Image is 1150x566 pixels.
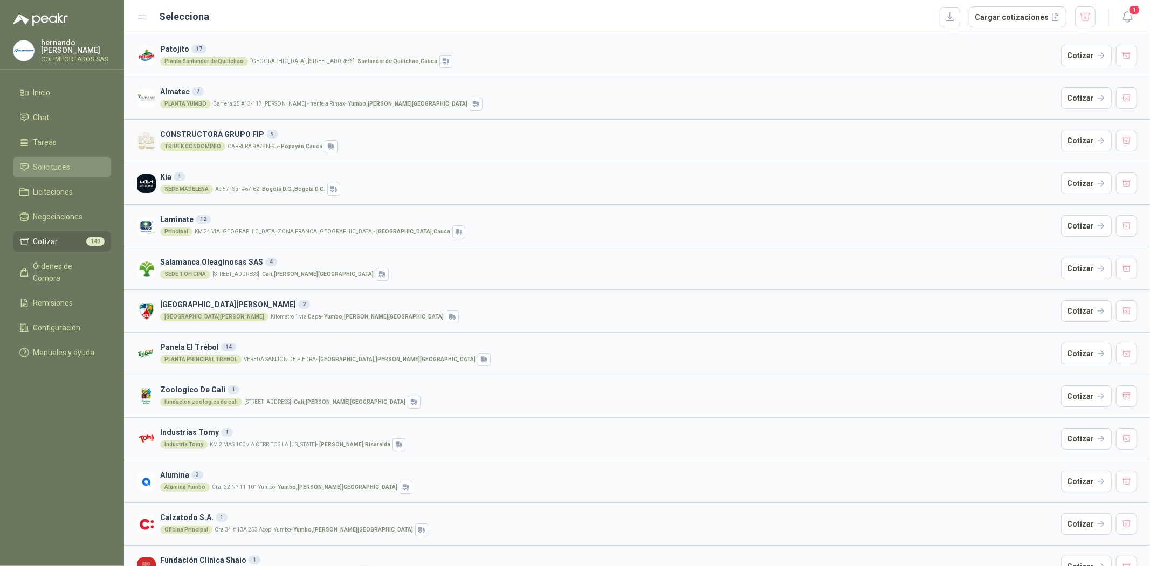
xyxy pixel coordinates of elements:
h3: Zoologico De Cali [160,384,1057,396]
strong: Yumbo , [PERSON_NAME][GEOGRAPHIC_DATA] [293,527,413,533]
strong: Bogotá D.C. , Bogotá D.C. [262,186,325,192]
img: Company Logo [13,40,34,61]
span: 140 [86,237,105,246]
p: KM 2 MAS 100 vIA CERRITOS LA [US_STATE] - [210,442,390,447]
h3: Fundación Clínica Shaio [160,554,1057,566]
h3: Calzatodo S.A. [160,512,1057,523]
div: 1 [228,385,239,394]
button: Cargar cotizaciones [969,6,1066,28]
div: 14 [221,343,236,351]
div: 1 [216,513,228,522]
strong: [GEOGRAPHIC_DATA] , [PERSON_NAME][GEOGRAPHIC_DATA] [319,356,476,362]
button: Cotizar [1061,172,1112,194]
strong: Yumbo , [PERSON_NAME][GEOGRAPHIC_DATA] [278,484,397,490]
h3: Panela El Trébol [160,341,1057,353]
div: SEDE 1 OFICINA [160,270,210,279]
img: Company Logo [137,472,156,491]
h3: Laminate [160,213,1057,225]
span: Tareas [33,136,57,148]
p: VEREDA SANJON DE PIEDRA - [244,357,476,362]
button: Cotizar [1061,471,1112,492]
p: Cra 34 # 13A 253 Acopi Yumbo - [215,527,413,533]
button: Cotizar [1061,300,1112,322]
div: 7 [192,87,204,96]
span: Configuración [33,322,81,334]
div: 1 [221,428,233,437]
span: 1 [1128,5,1140,15]
div: Alumina Yumbo [160,483,210,492]
img: Company Logo [137,46,156,65]
button: Cotizar [1061,385,1112,407]
div: SEDE MADELENA [160,185,213,194]
span: Licitaciones [33,186,73,198]
div: Principal [160,227,192,236]
h3: Industrias Tomy [160,426,1057,438]
h3: [GEOGRAPHIC_DATA][PERSON_NAME] [160,299,1057,310]
button: 1 [1118,8,1137,27]
div: 2 [298,300,310,309]
a: Manuales y ayuda [13,342,111,363]
div: fundacion zoologica de cali [160,398,242,406]
h3: Kia [160,171,1057,183]
img: Company Logo [137,515,156,534]
span: Inicio [33,87,51,99]
a: Negociaciones [13,206,111,227]
img: Company Logo [137,387,156,406]
button: Cotizar [1061,87,1112,109]
h3: CONSTRUCTORA GRUPO FIP [160,128,1057,140]
strong: Cali , [PERSON_NAME][GEOGRAPHIC_DATA] [262,271,374,277]
button: Cotizar [1061,428,1112,450]
a: Remisiones [13,293,111,313]
a: Cotizar [1061,215,1112,237]
p: [GEOGRAPHIC_DATA], [STREET_ADDRESS] - [250,59,437,64]
a: Cotizar140 [13,231,111,252]
a: Configuración [13,317,111,338]
div: [GEOGRAPHIC_DATA][PERSON_NAME] [160,313,268,321]
div: 1 [174,172,185,181]
img: Company Logo [137,217,156,236]
strong: Yumbo , [PERSON_NAME][GEOGRAPHIC_DATA] [324,314,444,320]
div: 12 [196,215,211,224]
p: hernando [PERSON_NAME] [41,39,111,54]
h2: Selecciona [160,9,210,24]
span: Cotizar [33,236,58,247]
span: Órdenes de Compra [33,260,101,284]
img: Company Logo [137,302,156,321]
a: Órdenes de Compra [13,256,111,288]
p: [STREET_ADDRESS] - [212,272,374,277]
strong: [GEOGRAPHIC_DATA] , Cauca [376,229,450,234]
button: Cotizar [1061,130,1112,151]
strong: Santander de Quilichao , Cauca [357,58,437,64]
h3: Salamanca Oleaginosas SAS [160,256,1057,268]
h3: Alumina [160,469,1057,481]
strong: [PERSON_NAME] , Risaralda [319,441,390,447]
strong: Cali , [PERSON_NAME][GEOGRAPHIC_DATA] [294,399,405,405]
p: COLIMPORTADOS SAS [41,56,111,63]
a: Cotizar [1061,343,1112,364]
p: Carrera 25 #13-117 [PERSON_NAME] - frente a Rimax - [213,101,467,107]
img: Logo peakr [13,13,68,26]
div: PLANTA YUMBO [160,100,211,108]
span: Manuales y ayuda [33,347,95,358]
img: Company Logo [137,89,156,108]
span: Remisiones [33,297,73,309]
div: 9 [266,130,278,139]
p: KM 24 VIA [GEOGRAPHIC_DATA] ZONA FRANCA [GEOGRAPHIC_DATA] - [195,229,450,234]
p: Ac 57r Sur #67-62 - [215,187,325,192]
span: Chat [33,112,50,123]
img: Company Logo [137,259,156,278]
a: Inicio [13,82,111,103]
div: Industria Tomy [160,440,208,449]
div: 1 [249,556,260,564]
strong: Yumbo , [PERSON_NAME][GEOGRAPHIC_DATA] [348,101,467,107]
a: Solicitudes [13,157,111,177]
p: Cra. 32 Nº 11-101 Yumbo - [212,485,397,490]
strong: Popayán , Cauca [281,143,322,149]
div: 17 [191,45,206,53]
